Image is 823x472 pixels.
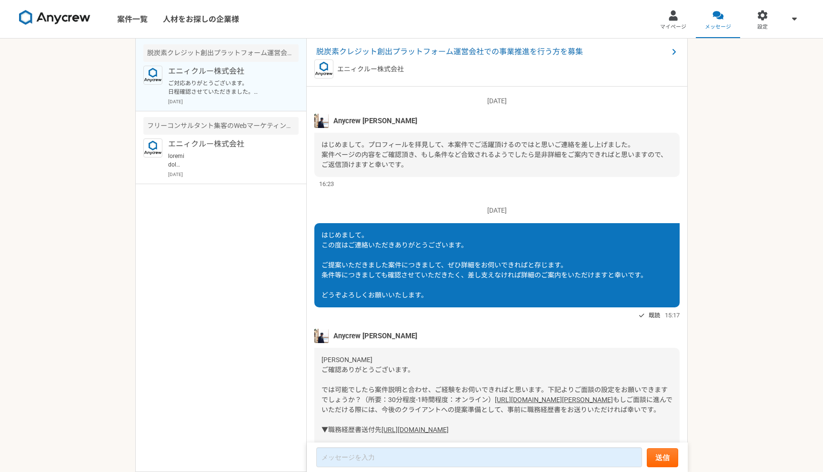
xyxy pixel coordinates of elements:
span: 16:23 [319,179,334,188]
p: [DATE] [168,98,299,105]
span: 設定 [757,23,768,31]
p: エニィクルー株式会社 [168,138,286,150]
p: [DATE] [168,171,299,178]
a: [URL][DOMAIN_NAME][PERSON_NAME] [495,396,613,403]
span: はじめまして。 この度はご連絡いただきありがとうございます。 ご提案いただきました案件につきまして、ぜひ詳細をお伺いできればと存じます。 条件等につきましても確認させていただきたく、差し支えなけ... [321,231,647,299]
a: [URL][DOMAIN_NAME] [381,426,449,433]
span: マイページ [660,23,686,31]
span: 既読 [649,310,660,321]
img: logo_text_blue_01.png [314,59,333,79]
p: [DATE] [314,96,680,106]
span: もしご面談に進んでいただける際には、今後のクライアントへの提案準備として、事前に職務経歴書をお送りいただければ幸いです。 ▼職務経歴書送付先 [321,396,672,433]
img: logo_text_blue_01.png [143,138,162,157]
span: メッセージ [705,23,731,31]
span: はじめまして。プロフィールを拝見して、本案件でご活躍頂けるのではと思いご連絡を差し上げました。 案件ページの内容をご確認頂き、もし条件など合致されるようでしたら是非詳細をご案内できればと思います... [321,141,667,168]
p: [DATE] [314,206,680,216]
img: tomoya_yamashita.jpeg [314,329,329,343]
span: Anycrew [PERSON_NAME] [333,331,417,341]
button: 送信 [647,448,678,467]
img: logo_text_blue_01.png [143,66,162,85]
p: エニィクルー株式会社 [168,66,286,77]
img: tomoya_yamashita.jpeg [314,114,329,128]
p: エニィクルー株式会社 [337,64,404,74]
span: [PERSON_NAME] ご確認ありがとうございます。 では可能でしたら案件説明と合わせ、ご経験をお伺いできればと思います。下記よりご面談の設定をお願いできますでしょうか？（所要：30分程度-... [321,356,668,403]
span: Anycrew [PERSON_NAME] [333,116,417,126]
img: 8DqYSo04kwAAAAASUVORK5CYII= [19,10,90,25]
span: 15:17 [665,311,680,320]
div: フリーコンサルタント集客のWebマーケティング（広告運用など） [143,117,299,135]
p: loremi dol sitam。consecteturadipis。 elitseddo。 eiusmodt「incididuntutlaboreetdolorem」aliquae、admin... [168,152,286,169]
span: 脱炭素クレジット創出プラットフォーム運営会社での事業推進を行う方を募集 [316,46,668,58]
p: ご対応ありがとうございます。 日程確認させていただきました。 こちらにて進めてまいります。 よろしくお願いいたします。 [168,79,286,96]
div: 脱炭素クレジット創出プラットフォーム運営会社での事業推進を行う方を募集 [143,44,299,62]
